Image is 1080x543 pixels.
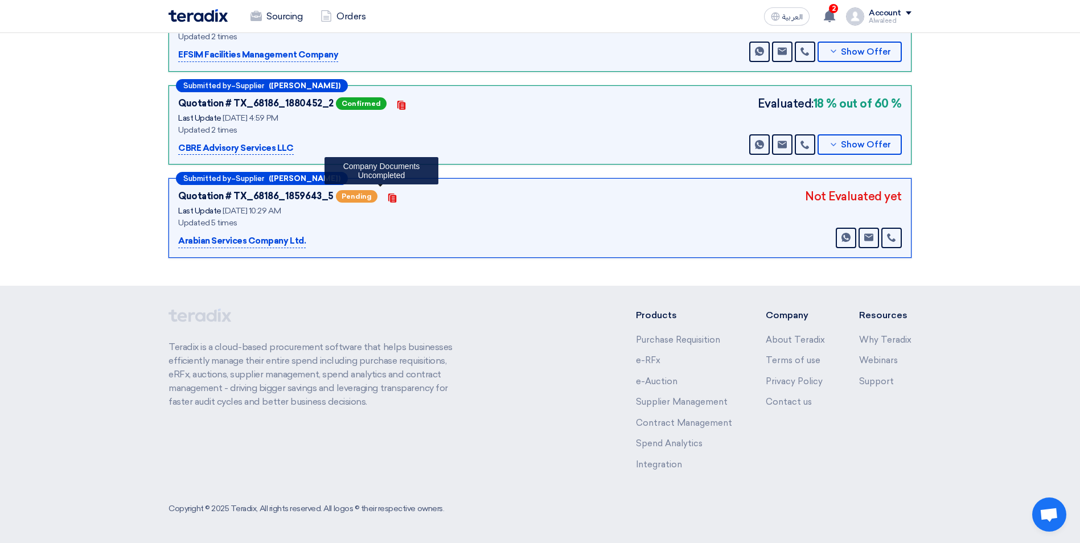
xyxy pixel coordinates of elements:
div: Alwaleed [869,18,911,24]
a: Integration [636,459,682,470]
a: Support [859,376,894,386]
a: Orders [311,4,375,29]
img: profile_test.png [846,7,864,26]
div: – [176,172,348,185]
p: CBRE Advisory Services LLC [178,142,294,155]
div: Quotation # TX_68186_1880452_2 [178,97,334,110]
a: Webinars [859,355,898,365]
p: EFSIM Facilities Management Company [178,48,338,62]
a: Contract Management [636,418,732,428]
p: Arabian Services Company Ltd. [178,235,306,248]
span: Last Update [178,206,221,216]
button: Show Offer [818,42,902,62]
div: Updated 5 times [178,217,463,229]
span: Show Offer [841,48,891,56]
div: Quotation # TX_68186_1859643_5 [178,190,334,203]
span: Supplier [236,175,264,182]
a: Purchase Requisition [636,335,720,345]
button: Show Offer [818,134,902,155]
span: Pending [336,190,377,203]
li: Resources [859,308,911,322]
b: ([PERSON_NAME]) [269,82,340,89]
div: Company Documents Uncompleted [325,157,438,184]
span: [DATE] 10:29 AM [223,206,281,216]
div: Open chat [1032,497,1066,532]
a: About Teradix [766,335,825,345]
span: Supplier [236,82,264,89]
a: e-Auction [636,376,677,386]
a: Spend Analytics [636,438,703,449]
a: Sourcing [241,4,311,29]
a: e-RFx [636,355,660,365]
div: Updated 2 times [178,31,463,43]
span: العربية [782,13,803,21]
div: Evaluated: [758,95,902,112]
span: 2 [829,4,838,13]
a: Supplier Management [636,397,728,407]
div: Copyright © 2025 Teradix, All rights reserved. All logos © their respective owners. [169,503,444,515]
li: Products [636,308,732,322]
b: 18 % out of 60 % [814,95,902,112]
button: العربية [764,7,810,26]
li: Company [766,308,825,322]
b: ([PERSON_NAME]) [269,175,340,182]
span: [DATE] 4:59 PM [223,113,278,123]
span: Submitted by [183,82,231,89]
span: Last Update [178,113,221,123]
img: Teradix logo [169,9,228,22]
span: Confirmed [336,97,387,110]
div: Updated 2 times [178,124,463,136]
div: Account [869,9,901,18]
a: Why Teradix [859,335,911,345]
span: Submitted by [183,175,231,182]
span: Show Offer [841,141,891,149]
div: Not Evaluated yet [805,188,902,205]
a: Contact us [766,397,812,407]
div: – [176,79,348,92]
a: Privacy Policy [766,376,823,386]
p: Teradix is a cloud-based procurement software that helps businesses efficiently manage their enti... [169,340,466,409]
a: Terms of use [766,355,820,365]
